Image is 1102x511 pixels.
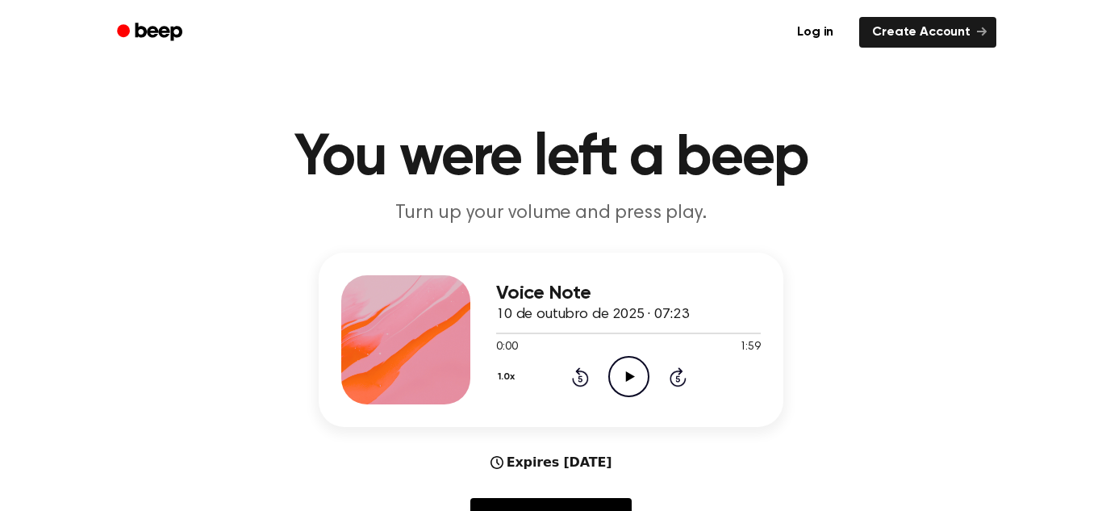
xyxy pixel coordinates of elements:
[138,129,964,187] h1: You were left a beep
[241,200,861,227] p: Turn up your volume and press play.
[740,339,761,356] span: 1:59
[496,283,761,304] h3: Voice Note
[496,363,520,391] button: 1.0x
[859,17,996,48] a: Create Account
[496,339,517,356] span: 0:00
[781,14,849,51] a: Log in
[106,17,197,48] a: Beep
[490,453,612,472] div: Expires [DATE]
[496,308,688,322] span: 10 de outubro de 2025 · 07:23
